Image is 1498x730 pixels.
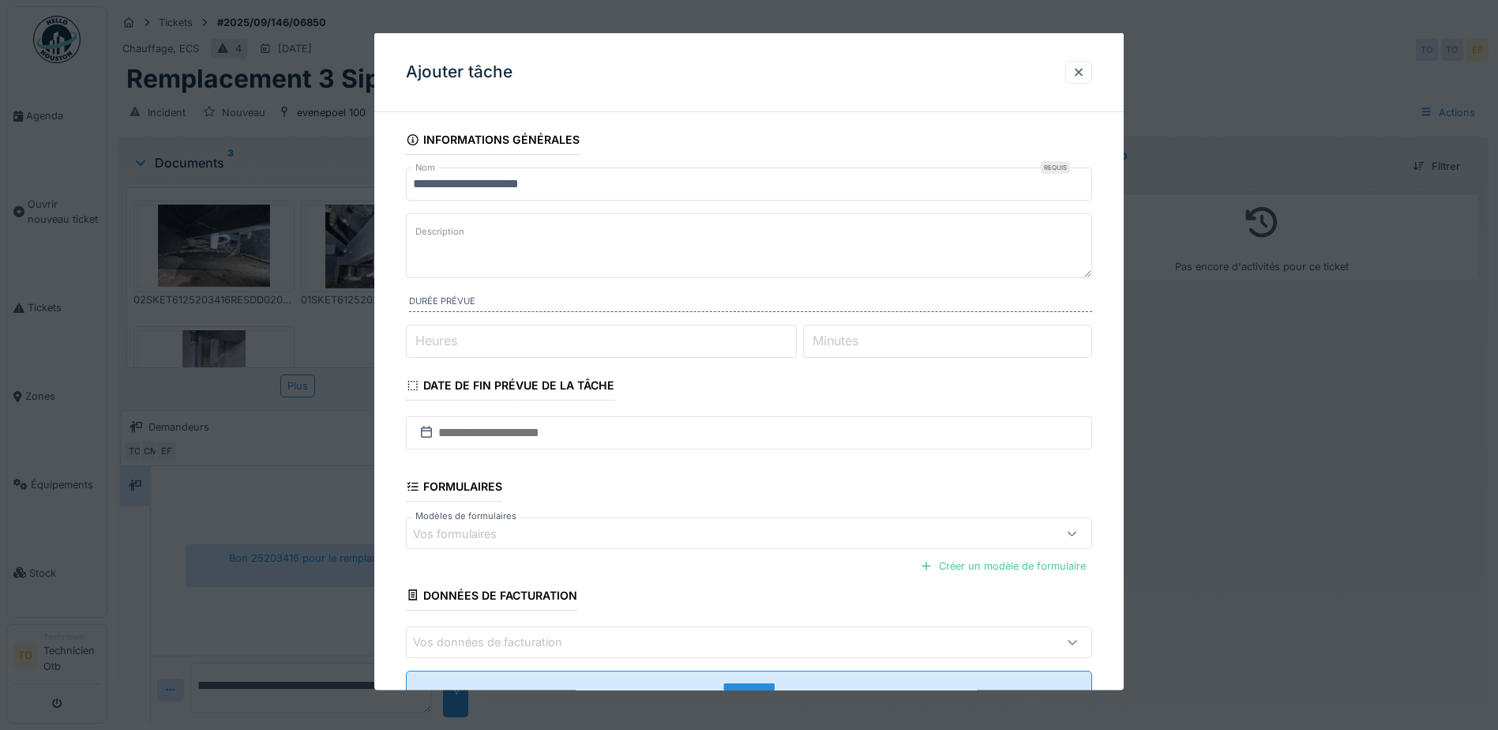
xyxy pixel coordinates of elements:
div: Vos données de facturation [413,633,584,650]
div: Date de fin prévue de la tâche [406,374,614,401]
label: Description [412,222,467,242]
div: Vos formulaires [413,525,519,542]
div: Informations générales [406,128,580,155]
label: Nom [412,161,438,175]
label: Minutes [809,331,862,350]
div: Données de facturation [406,583,577,610]
div: Créer un modèle de formulaire [914,555,1092,577]
label: Heures [412,331,460,350]
h3: Ajouter tâche [406,62,512,82]
label: Durée prévue [409,295,1092,312]
div: Requis [1041,161,1070,174]
label: Modèles de formulaires [412,510,520,523]
div: Formulaires [406,475,502,502]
